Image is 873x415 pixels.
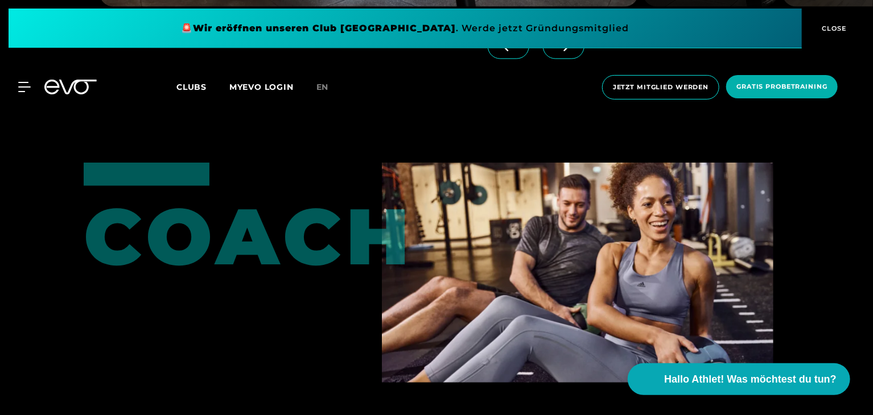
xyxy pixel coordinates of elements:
button: CLOSE [802,9,864,48]
span: Clubs [176,82,207,92]
span: CLOSE [820,23,847,34]
a: Jetzt Mitglied werden [599,75,723,99]
span: en [316,82,329,92]
span: Hallo Athlet! Was möchtest du tun? [664,372,837,387]
span: Gratis Probetraining [736,82,827,92]
a: en [316,81,343,94]
div: COACH [84,163,178,276]
a: Gratis Probetraining [723,75,841,99]
a: MYEVO LOGIN [229,82,294,92]
img: PERSONAL TRAINING [382,163,773,383]
a: Clubs [176,81,229,92]
span: Jetzt Mitglied werden [613,82,709,92]
button: Hallo Athlet! Was möchtest du tun? [628,363,850,395]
